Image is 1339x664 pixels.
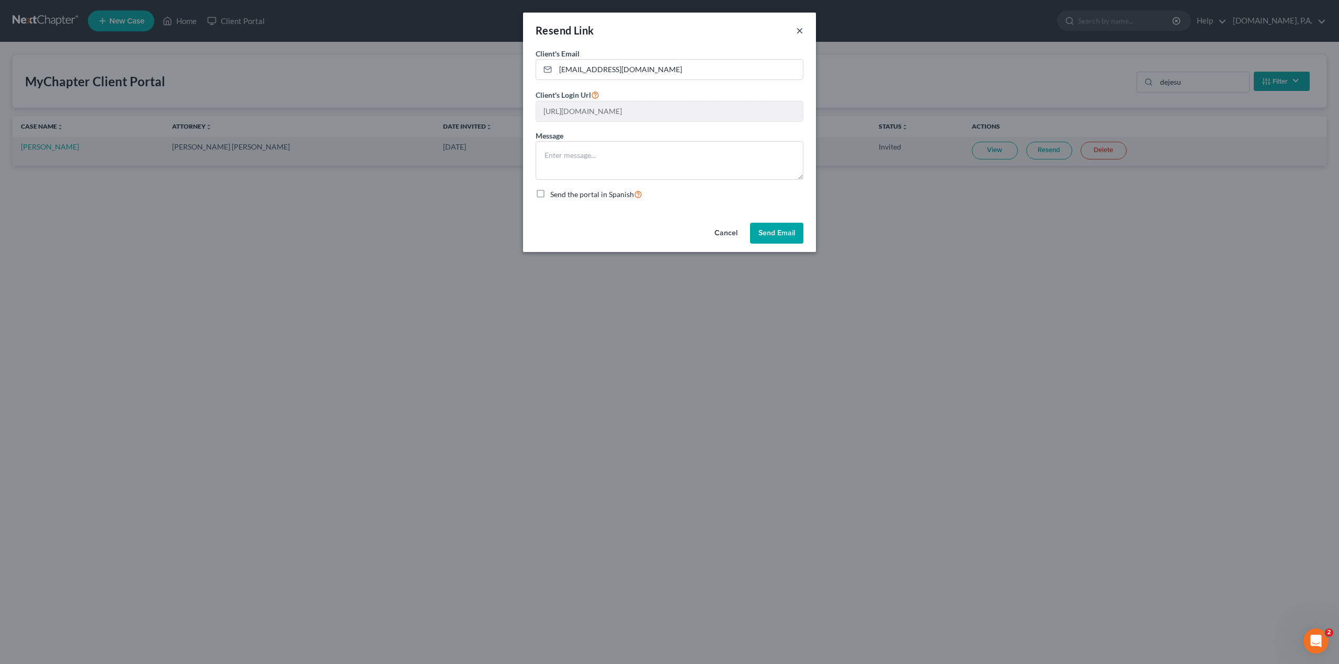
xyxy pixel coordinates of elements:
label: Client's Login Url [536,88,599,101]
iframe: Intercom live chat [1303,628,1329,654]
div: Resend Link [536,23,594,38]
button: Cancel [706,223,746,244]
span: Send the portal in Spanish [550,190,634,199]
span: Client's Email [536,49,580,58]
button: × [796,24,803,37]
label: Message [536,130,563,141]
button: Send Email [750,223,803,244]
span: 2 [1325,628,1333,637]
input: Enter email... [555,60,803,79]
input: -- [536,101,803,121]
